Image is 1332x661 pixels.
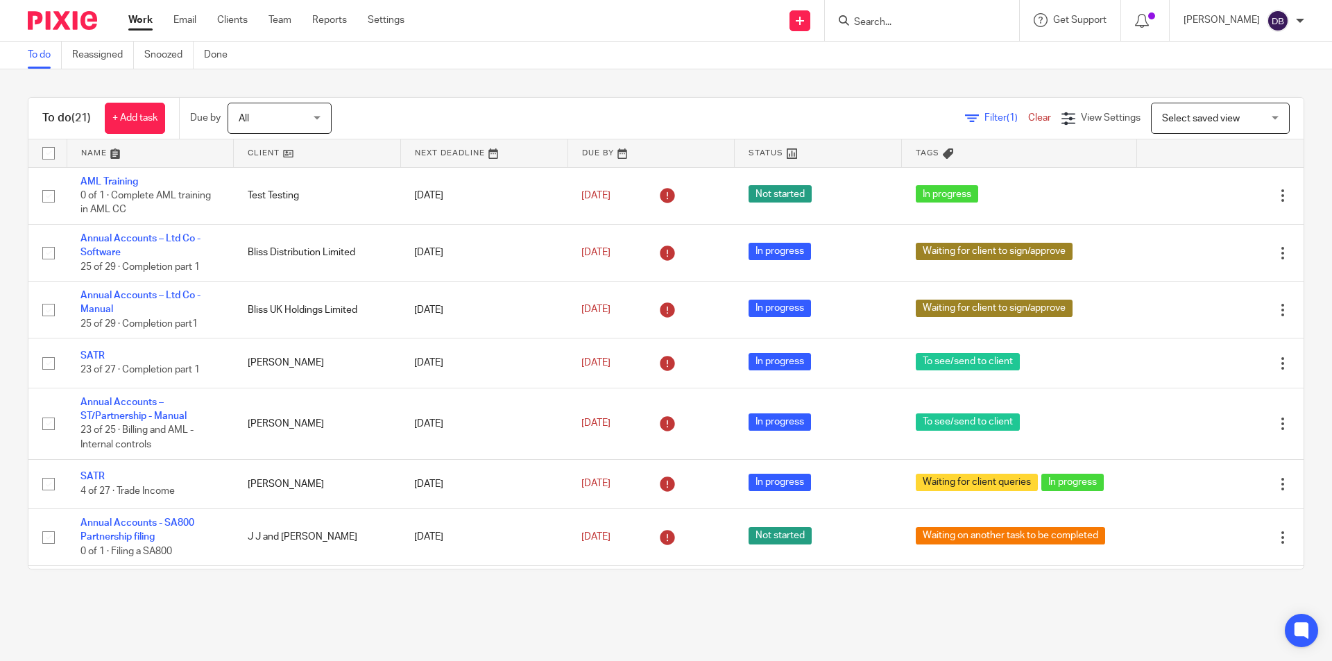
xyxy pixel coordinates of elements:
td: [DATE] [400,459,567,508]
td: [DATE] [400,338,567,388]
a: Team [268,13,291,27]
span: 4 of 27 · Trade Income [80,486,175,496]
span: [DATE] [581,532,610,542]
span: [DATE] [581,305,610,315]
td: [DATE] [400,282,567,338]
span: In progress [749,243,811,260]
span: To see/send to client [916,413,1020,431]
span: Waiting for client queries [916,474,1038,491]
a: Annual Accounts – Ltd Co - Manual [80,291,200,314]
p: [PERSON_NAME] [1184,13,1260,27]
span: Not started [749,527,812,544]
span: Waiting for client to sign/approve [916,300,1073,317]
span: In progress [1041,474,1104,491]
td: [DATE] [400,388,567,459]
a: To do [28,42,62,69]
span: [DATE] [581,358,610,368]
img: Pixie [28,11,97,30]
a: Email [173,13,196,27]
span: 23 of 25 · Billing and AML - Internal controls [80,426,194,450]
a: Reports [312,13,347,27]
span: Tags [916,149,939,157]
span: To see/send to client [916,353,1020,370]
p: Due by [190,111,221,125]
input: Search [853,17,977,29]
a: Clear [1028,113,1051,123]
span: [DATE] [581,248,610,257]
a: SATR [80,472,105,481]
span: Select saved view [1162,114,1240,123]
td: [DATE] [400,224,567,281]
span: 25 of 29 · Completion part1 [80,319,198,329]
a: Annual Accounts – Ltd Co - Software [80,234,200,257]
td: [DATE] [400,566,567,637]
a: Annual Accounts - SA800 Partnership filing [80,518,194,542]
td: Bliss Distribution Limited [234,224,401,281]
span: 23 of 27 · Completion part 1 [80,366,200,375]
span: Not started [749,185,812,203]
td: [DATE] [400,167,567,224]
td: [PERSON_NAME] [234,388,401,459]
span: Waiting for client to sign/approve [916,243,1073,260]
span: [DATE] [581,191,610,200]
td: J J and [PERSON_NAME] [234,566,401,637]
a: Settings [368,13,404,27]
a: AML Training [80,177,138,187]
span: In progress [749,413,811,431]
span: Get Support [1053,15,1107,25]
td: [DATE] [400,509,567,566]
span: In progress [749,300,811,317]
span: In progress [916,185,978,203]
td: [PERSON_NAME] [234,459,401,508]
span: View Settings [1081,113,1141,123]
a: Clients [217,13,248,27]
a: Annual Accounts – ST/Partnership - Manual [80,397,187,421]
a: Snoozed [144,42,194,69]
td: [PERSON_NAME] [234,338,401,388]
span: Waiting on another task to be completed [916,527,1105,544]
a: SATR [80,351,105,361]
span: In progress [749,474,811,491]
a: Done [204,42,238,69]
td: Test Testing [234,167,401,224]
span: 0 of 1 · Complete AML training in AML CC [80,191,211,215]
span: All [239,114,249,123]
span: [DATE] [581,479,610,489]
span: (1) [1007,113,1018,123]
td: Bliss UK Holdings Limited [234,282,401,338]
a: Work [128,13,153,27]
span: (21) [71,112,91,123]
span: 25 of 29 · Completion part 1 [80,262,200,272]
span: In progress [749,353,811,370]
span: Filter [984,113,1028,123]
td: J J and [PERSON_NAME] [234,509,401,566]
a: Reassigned [72,42,134,69]
a: + Add task [105,103,165,134]
img: svg%3E [1267,10,1289,32]
h1: To do [42,111,91,126]
span: [DATE] [581,419,610,429]
span: 0 of 1 · Filing a SA800 [80,547,172,556]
